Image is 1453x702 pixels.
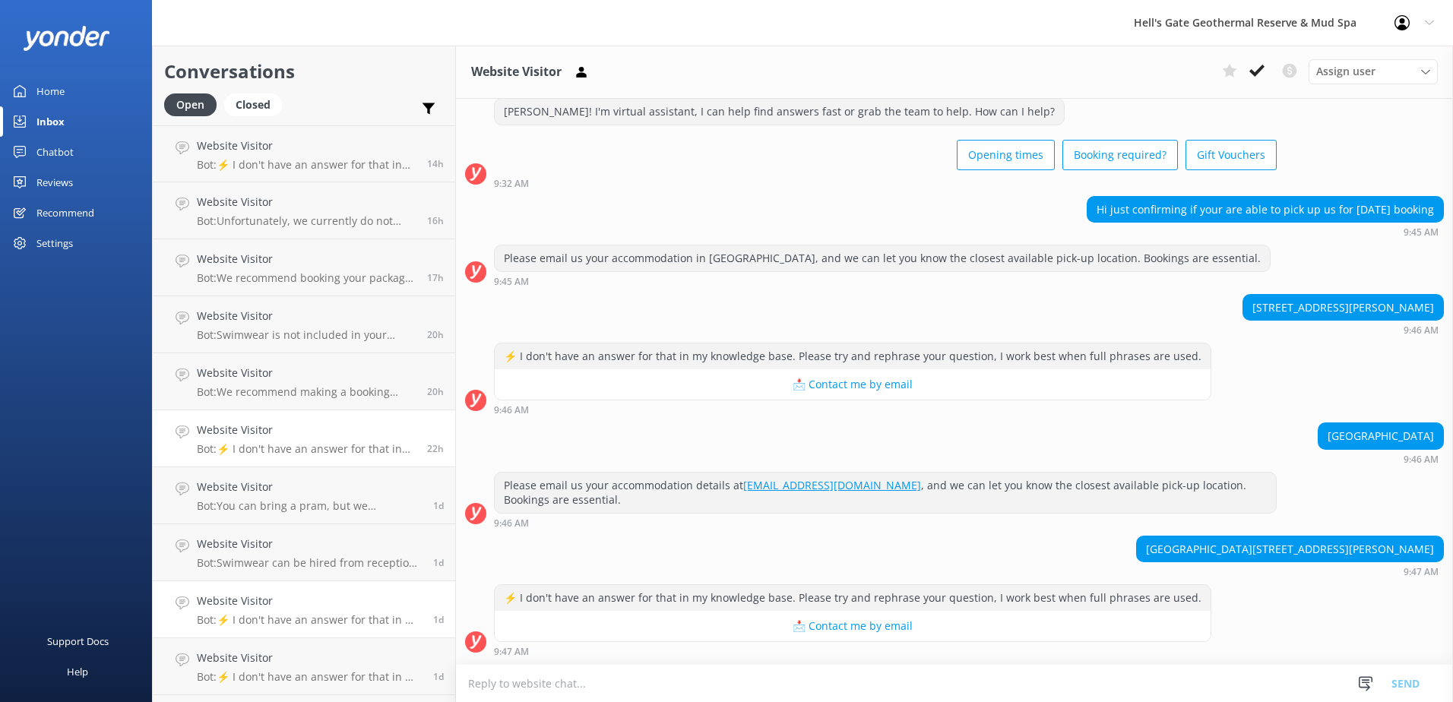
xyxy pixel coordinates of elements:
[427,271,444,284] span: Sep 23 2025 03:35pm (UTC +12:00) Pacific/Auckland
[153,638,455,695] a: Website VisitorBot:⚡ I don't have an answer for that in my knowledge base. Please try and rephras...
[433,670,444,683] span: Sep 23 2025 12:31am (UTC +12:00) Pacific/Auckland
[1243,295,1443,321] div: [STREET_ADDRESS][PERSON_NAME]
[494,178,1277,188] div: Sep 23 2025 09:32am (UTC +12:00) Pacific/Auckland
[36,76,65,106] div: Home
[153,239,455,296] a: Website VisitorBot:We recommend booking your package in advance to avoid disappointment. You can ...
[197,365,416,381] h4: Website Visitor
[1404,228,1439,237] strong: 9:45 AM
[67,656,88,687] div: Help
[197,385,416,399] p: Bot: We recommend making a booking online in advance to avoid disappointment. However, walk-ins a...
[36,167,73,198] div: Reviews
[495,611,1211,641] button: 📩 Contact me by email
[153,524,455,581] a: Website VisitorBot:Swimwear can be hired from reception for $5.00 NZD per item, subject to availa...
[197,593,422,609] h4: Website Visitor
[427,385,444,398] span: Sep 23 2025 11:45am (UTC +12:00) Pacific/Auckland
[23,26,110,51] img: yonder-white-logo.png
[1309,59,1438,84] div: Assign User
[1186,140,1277,170] button: Gift Vouchers
[495,99,1064,125] div: [PERSON_NAME]! I'm virtual assistant, I can help find answers fast or grab the team to help. How ...
[433,499,444,512] span: Sep 23 2025 08:35am (UTC +12:00) Pacific/Auckland
[47,626,109,656] div: Support Docs
[197,271,416,285] p: Bot: We recommend booking your package in advance to avoid disappointment. You can book online at...
[1318,454,1444,464] div: Sep 23 2025 09:46am (UTC +12:00) Pacific/Auckland
[197,479,422,495] h4: Website Visitor
[197,251,416,267] h4: Website Visitor
[1318,423,1443,449] div: [GEOGRAPHIC_DATA]
[197,214,416,228] p: Bot: Unfortunately, we currently do not have any swimwear available to buy. However, swimwear can...
[197,194,416,210] h4: Website Visitor
[494,517,1277,528] div: Sep 23 2025 09:46am (UTC +12:00) Pacific/Auckland
[495,473,1276,513] div: Please email us your accommodation details at , and we can let you know the closest available pic...
[197,442,416,456] p: Bot: ⚡ I don't have an answer for that in my knowledge base. Please try and rephrase your questio...
[494,406,529,415] strong: 9:46 AM
[1242,324,1444,335] div: Sep 23 2025 09:46am (UTC +12:00) Pacific/Auckland
[153,467,455,524] a: Website VisitorBot:You can bring a pram, but we recommend prams capable of off-road conditions, a...
[224,93,282,116] div: Closed
[197,613,422,627] p: Bot: ⚡ I don't have an answer for that in my knowledge base. Please try and rephrase your questio...
[427,157,444,170] span: Sep 23 2025 06:10pm (UTC +12:00) Pacific/Auckland
[494,404,1211,415] div: Sep 23 2025 09:46am (UTC +12:00) Pacific/Auckland
[1087,226,1444,237] div: Sep 23 2025 09:45am (UTC +12:00) Pacific/Auckland
[197,328,416,342] p: Bot: Swimwear is not included in your package cost. However, you can hire swimwear from reception...
[1087,197,1443,223] div: Hi just confirming if your are able to pick up us for [DATE] booking
[957,140,1055,170] button: Opening times
[197,422,416,438] h4: Website Visitor
[197,650,422,666] h4: Website Visitor
[153,353,455,410] a: Website VisitorBot:We recommend making a booking online in advance to avoid disappointment. Howev...
[1404,568,1439,577] strong: 9:47 AM
[494,179,529,188] strong: 9:32 AM
[494,276,1271,286] div: Sep 23 2025 09:45am (UTC +12:00) Pacific/Auckland
[427,328,444,341] span: Sep 23 2025 12:40pm (UTC +12:00) Pacific/Auckland
[224,96,290,112] a: Closed
[494,519,529,528] strong: 9:46 AM
[1404,326,1439,335] strong: 9:46 AM
[495,343,1211,369] div: ⚡ I don't have an answer for that in my knowledge base. Please try and rephrase your question, I ...
[495,369,1211,400] button: 📩 Contact me by email
[1062,140,1178,170] button: Booking required?
[494,646,1211,656] div: Sep 23 2025 09:47am (UTC +12:00) Pacific/Auckland
[197,670,422,684] p: Bot: ⚡ I don't have an answer for that in my knowledge base. Please try and rephrase your questio...
[197,499,422,513] p: Bot: You can bring a pram, but we recommend prams capable of off-road conditions, as the path is ...
[495,585,1211,611] div: ⚡ I don't have an answer for that in my knowledge base. Please try and rephrase your question, I ...
[164,96,224,112] a: Open
[197,556,422,570] p: Bot: Swimwear can be hired from reception for $5.00 NZD per item, subject to availability. Sizes ...
[153,125,455,182] a: Website VisitorBot:⚡ I don't have an answer for that in my knowledge base. Please try and rephras...
[36,137,74,167] div: Chatbot
[153,182,455,239] a: Website VisitorBot:Unfortunately, we currently do not have any swimwear available to buy. However...
[471,62,562,82] h3: Website Visitor
[36,106,65,137] div: Inbox
[153,296,455,353] a: Website VisitorBot:Swimwear is not included in your package cost. However, you can hire swimwear ...
[197,138,416,154] h4: Website Visitor
[36,228,73,258] div: Settings
[36,198,94,228] div: Recommend
[494,647,529,656] strong: 9:47 AM
[153,410,455,467] a: Website VisitorBot:⚡ I don't have an answer for that in my knowledge base. Please try and rephras...
[1404,455,1439,464] strong: 9:46 AM
[743,478,921,492] a: [EMAIL_ADDRESS][DOMAIN_NAME]
[1136,566,1444,577] div: Sep 23 2025 09:47am (UTC +12:00) Pacific/Auckland
[164,93,217,116] div: Open
[427,442,444,455] span: Sep 23 2025 09:47am (UTC +12:00) Pacific/Auckland
[197,308,416,324] h4: Website Visitor
[433,613,444,626] span: Sep 23 2025 06:08am (UTC +12:00) Pacific/Auckland
[153,581,455,638] a: Website VisitorBot:⚡ I don't have an answer for that in my knowledge base. Please try and rephras...
[433,556,444,569] span: Sep 23 2025 08:04am (UTC +12:00) Pacific/Auckland
[197,536,422,552] h4: Website Visitor
[495,245,1270,271] div: Please email us your accommodation in [GEOGRAPHIC_DATA], and we can let you know the closest avai...
[1137,536,1443,562] div: [GEOGRAPHIC_DATA][STREET_ADDRESS][PERSON_NAME]
[494,277,529,286] strong: 9:45 AM
[1316,63,1375,80] span: Assign user
[197,158,416,172] p: Bot: ⚡ I don't have an answer for that in my knowledge base. Please try and rephrase your questio...
[427,214,444,227] span: Sep 23 2025 03:45pm (UTC +12:00) Pacific/Auckland
[164,57,444,86] h2: Conversations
